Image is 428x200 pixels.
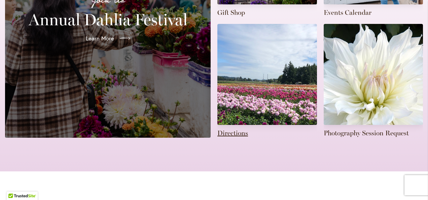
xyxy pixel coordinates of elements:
[80,29,136,48] a: Learn More
[13,10,203,29] h2: Annual Dahlia Festival
[86,34,114,42] span: Learn More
